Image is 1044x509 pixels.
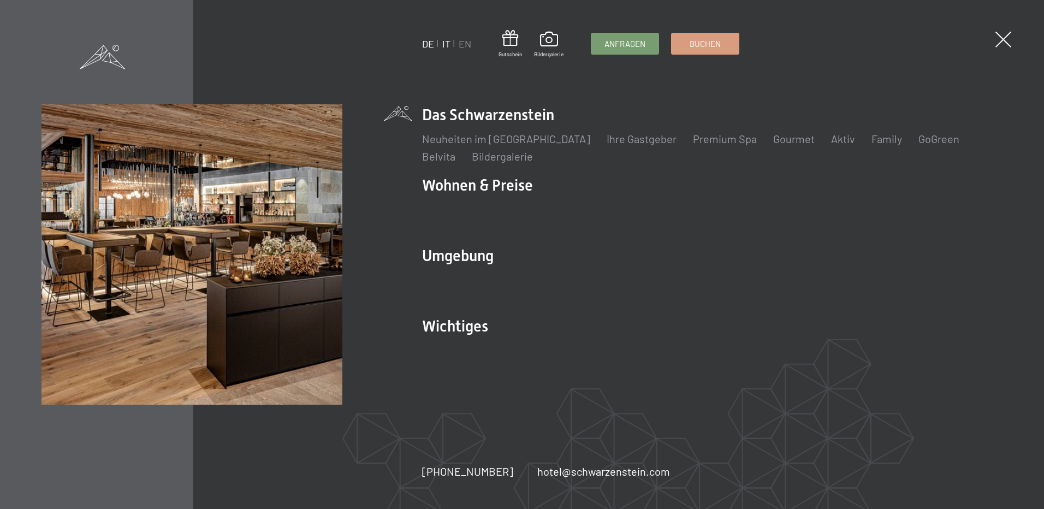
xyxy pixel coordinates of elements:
span: Bildergalerie [534,50,563,58]
a: DE [422,38,434,50]
a: Family [871,132,902,145]
a: Neuheiten im [GEOGRAPHIC_DATA] [422,132,590,145]
a: hotel@schwarzenstein.com [537,464,670,479]
a: GoGreen [918,132,959,145]
span: Anfragen [604,38,645,50]
a: Buchen [672,33,739,54]
a: Aktiv [831,132,855,145]
a: Premium Spa [693,132,757,145]
a: Gourmet [773,132,815,145]
a: Bildergalerie [472,150,533,163]
a: EN [459,38,471,50]
span: Gutschein [499,50,522,58]
a: Gutschein [499,30,522,58]
a: Belvita [422,150,455,163]
a: Anfragen [591,33,659,54]
a: [PHONE_NUMBER] [422,464,513,479]
span: Buchen [690,38,721,50]
a: Ihre Gastgeber [607,132,677,145]
a: IT [442,38,450,50]
a: Bildergalerie [534,32,563,58]
span: [PHONE_NUMBER] [422,465,513,478]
